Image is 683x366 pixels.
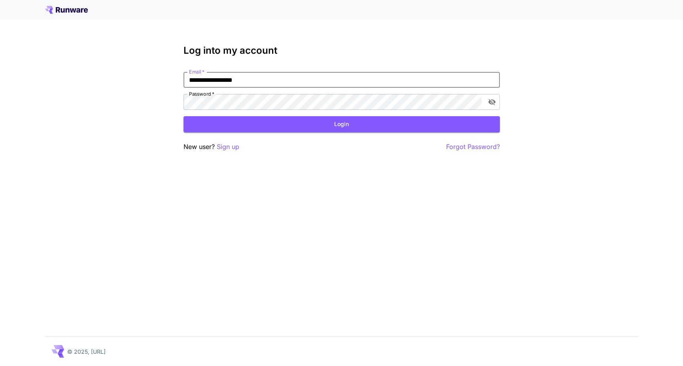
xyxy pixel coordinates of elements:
p: © 2025, [URL] [67,347,106,356]
button: Sign up [217,142,239,152]
label: Password [189,91,214,97]
button: Forgot Password? [446,142,500,152]
button: toggle password visibility [485,95,499,109]
label: Email [189,68,204,75]
button: Login [184,116,500,132]
p: New user? [184,142,239,152]
h3: Log into my account [184,45,500,56]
